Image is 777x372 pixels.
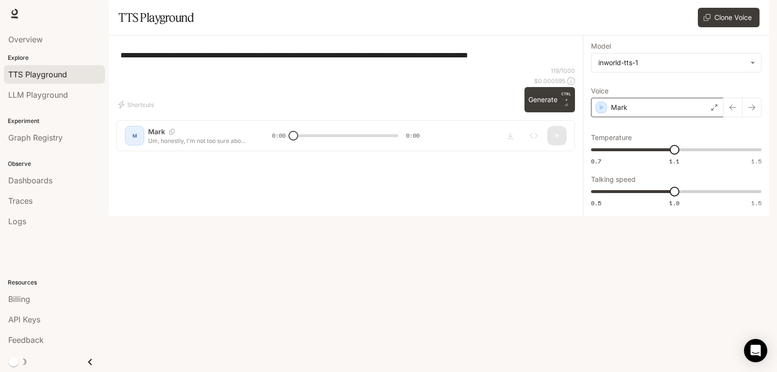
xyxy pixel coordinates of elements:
[611,103,627,112] p: Mark
[591,157,601,165] span: 0.7
[591,53,761,72] div: inworld-tts-1
[698,8,760,27] button: Clone Voice
[591,88,608,94] p: Voice
[744,339,767,362] div: Open Intercom Messenger
[524,87,575,112] button: GenerateCTRL +⏎
[591,134,632,141] p: Temperature
[591,199,601,207] span: 0.5
[751,199,761,207] span: 1.5
[561,91,571,108] p: ⏎
[751,157,761,165] span: 1.5
[551,67,575,75] p: 119 / 1000
[118,8,194,27] h1: TTS Playground
[591,43,611,50] p: Model
[591,176,636,183] p: Talking speed
[598,58,745,68] div: inworld-tts-1
[534,77,565,85] p: $ 0.000595
[117,97,158,112] button: Shortcuts
[561,91,571,103] p: CTRL +
[669,199,679,207] span: 1.0
[669,157,679,165] span: 1.1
